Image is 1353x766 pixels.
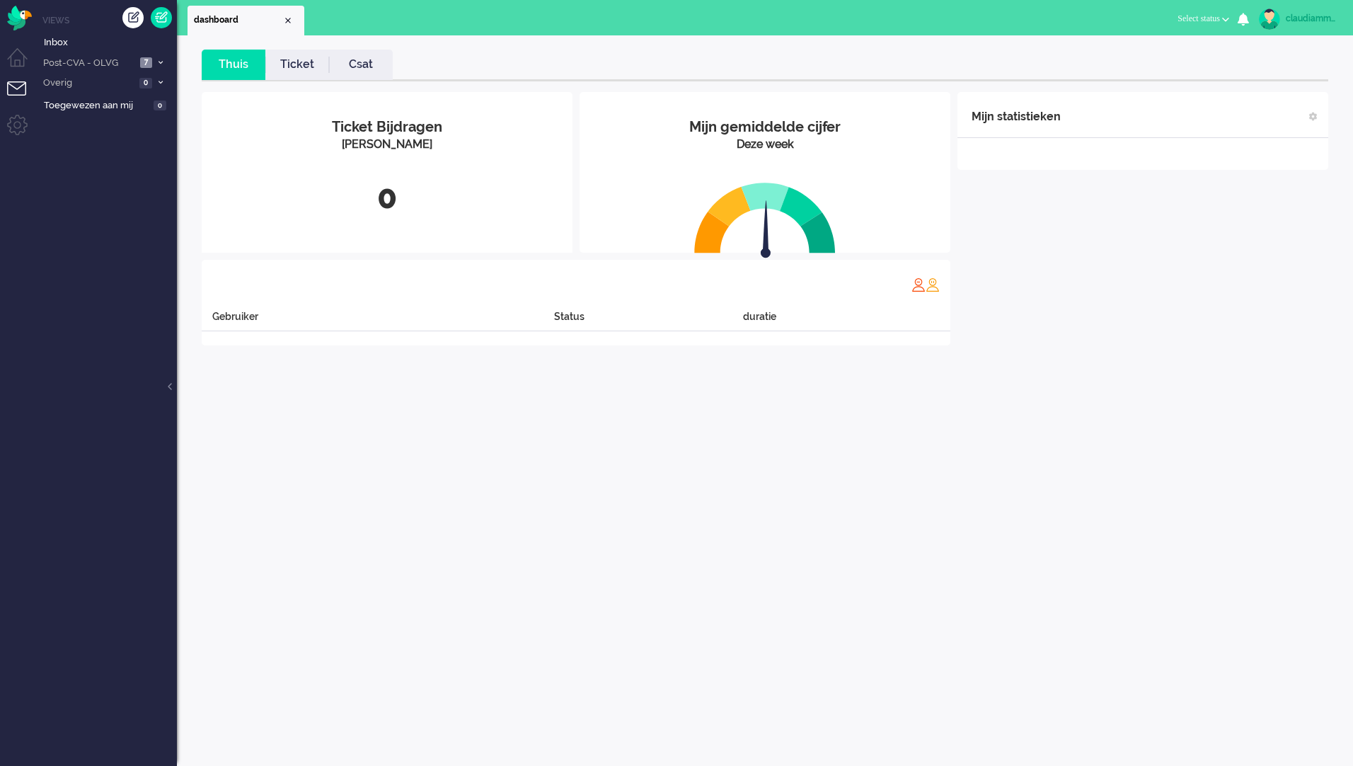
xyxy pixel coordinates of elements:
[1178,13,1220,23] span: Select status
[151,7,172,28] a: Quick Ticket
[202,50,265,80] li: Thuis
[590,137,940,153] div: Deze week
[44,99,149,113] span: Toegewezen aan mij
[1169,8,1238,29] button: Select status
[41,97,177,113] a: Toegewezen aan mij 0
[7,6,32,30] img: flow_omnibird.svg
[1169,4,1238,35] li: Select status
[972,103,1061,131] div: Mijn statistieken
[554,309,744,331] div: Status
[329,57,393,73] a: Csat
[1286,11,1339,25] div: claudiammsc
[212,117,562,137] div: Ticket Bijdragen
[743,309,950,331] div: duratie
[694,182,836,253] img: semi_circle.svg
[1259,8,1280,30] img: avatar
[7,9,32,20] a: Omnidesk
[188,6,304,35] li: Dashboard
[265,50,329,80] li: Ticket
[212,137,562,153] div: [PERSON_NAME]
[140,57,152,68] span: 7
[329,50,393,80] li: Csat
[41,57,136,70] span: Post-CVA - OLVG
[282,15,294,26] div: Close tab
[1256,8,1339,30] a: claudiammsc
[42,14,177,26] li: Views
[7,81,39,113] li: Tickets menu
[7,48,39,80] li: Dashboard menu
[911,278,926,292] img: profile_red.svg
[44,36,177,50] span: Inbox
[202,57,265,73] a: Thuis
[735,200,796,261] img: arrow.svg
[139,78,152,88] span: 0
[590,117,940,137] div: Mijn gemiddelde cijfer
[154,101,166,111] span: 0
[194,14,282,26] span: dashboard
[41,34,177,50] a: Inbox
[212,174,562,221] div: 0
[7,115,39,147] li: Admin menu
[41,76,135,90] span: Overig
[202,309,554,331] div: Gebruiker
[265,57,329,73] a: Ticket
[122,7,144,28] div: Creëer ticket
[926,278,940,292] img: profile_orange.svg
